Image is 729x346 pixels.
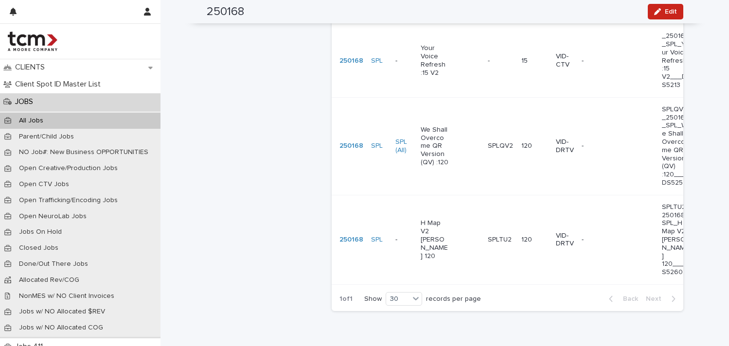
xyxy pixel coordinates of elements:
[601,294,642,303] button: Back
[426,295,481,303] p: records per page
[332,287,360,311] p: 1 of 1
[364,295,382,303] p: Show
[371,236,383,244] a: SPL
[386,294,409,304] div: 30
[665,8,677,15] span: Edit
[11,63,53,72] p: CLIENTS
[582,57,610,65] p: -
[371,142,383,150] a: SPL
[662,32,691,89] p: _250168_SPL_Your Voice Refresh :15 V2___DS5213
[11,180,77,189] p: Open CTV Jobs
[556,232,574,248] p: VID-DRTV
[8,32,57,51] img: 4hMmSqQkux38exxPVZHQ
[11,133,82,141] p: Parent/Child Jobs
[617,295,638,302] span: Back
[421,126,449,167] p: We Shall Overcome QR Version (QV) :120
[521,236,548,244] p: 120
[11,80,108,89] p: Client Spot ID Master List
[582,142,610,150] p: -
[11,212,94,221] p: Open NeuroLab Jobs
[11,308,113,316] p: Jobs w/ NO Allocated $REV
[395,236,413,244] p: -
[371,57,383,65] a: SPL
[421,44,449,77] p: Your Voice Refresh :15 V2
[11,164,125,173] p: Open Creative/Production Jobs
[11,276,87,284] p: Allocated Rev/COG
[556,138,574,155] p: VID-DRTV
[339,142,363,150] a: 250168
[11,196,125,205] p: Open Trafficking/Encoding Jobs
[395,57,413,65] p: -
[11,97,41,106] p: JOBS
[11,148,156,156] p: NO Job#: New Business OPPORTUNITIES
[646,295,667,302] span: Next
[648,4,683,19] button: Edit
[11,292,122,300] p: NonMES w/ NO Client Invoices
[11,117,51,125] p: All Jobs
[11,260,96,268] p: Done/Out There Jobs
[521,142,548,150] p: 120
[11,244,66,252] p: Closed Jobs
[642,294,683,303] button: Next
[662,203,691,277] p: SPLTU2_250168_SPL_H Map V2 [PERSON_NAME] 120___DS5260
[521,57,548,65] p: 15
[11,228,70,236] p: Jobs On Hold
[339,57,363,65] a: 250168
[488,140,515,150] p: SPLQV2
[488,55,492,65] p: -
[207,5,244,19] h2: 250168
[488,234,514,244] p: SPLTU2
[339,236,363,244] a: 250168
[662,105,691,187] p: SPLQV2_250168_SPL_We Shall Overcome QR Version (QV) :120___DS5254
[11,324,111,332] p: Jobs w/ NO Allocated COG
[582,236,610,244] p: -
[421,219,449,260] p: H Map V2 [PERSON_NAME] 120
[556,52,574,69] p: VID-CTV
[395,138,413,155] a: SPL (All)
